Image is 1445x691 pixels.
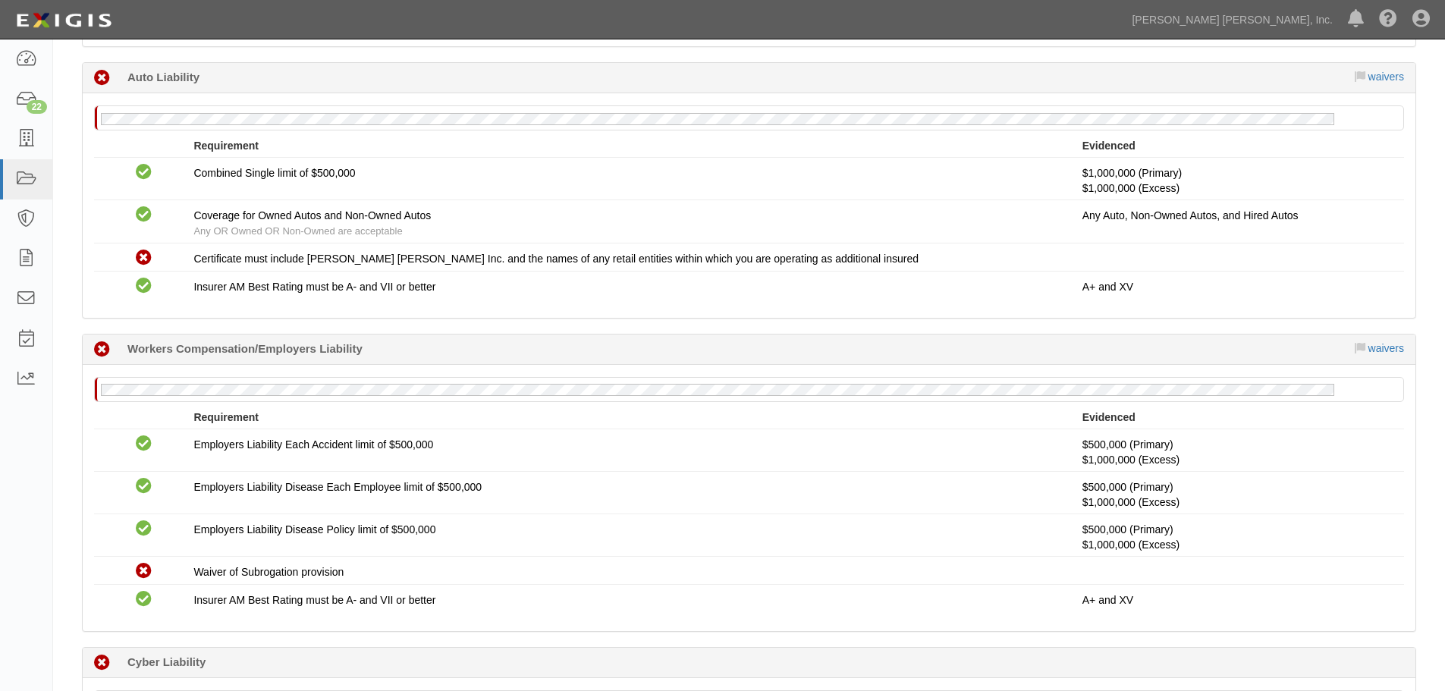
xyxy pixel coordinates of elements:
span: Insurer AM Best Rating must be A- and VII or better [193,594,435,606]
span: Waiver of Subrogation provision [193,566,344,578]
i: Non-Compliant [136,564,152,579]
i: Non-Compliant [136,250,152,266]
p: Any Auto, Non-Owned Autos, and Hired Autos [1082,208,1393,223]
a: [PERSON_NAME] [PERSON_NAME], Inc. [1124,5,1340,35]
span: Policy #22 SBA RQ1950 Insurer: Sentinel Insurance Company, Ltd. [1082,496,1180,508]
b: Cyber Liability [127,654,206,670]
span: Coverage for Owned Autos and Non-Owned Autos [193,209,431,221]
span: Policy #22 SBA RQ1950 Insurer: Sentinel Insurance Company, Ltd. [1082,182,1180,194]
i: Non-Compliant 14 days (since 09/25/2025) [94,342,110,358]
span: Any OR Owned OR Non-Owned are acceptable [193,225,402,237]
strong: Evidenced [1082,411,1136,423]
span: Combined Single limit of $500,000 [193,167,355,179]
i: Compliant [136,521,152,537]
span: Policy #22 SBA RQ1950 Insurer: Sentinel Insurance Company, Ltd. [1082,454,1180,466]
p: A+ and XV [1082,592,1393,608]
strong: Requirement [193,140,259,152]
b: Workers Compensation/Employers Liability [127,341,363,356]
p: $500,000 (Primary) [1082,479,1393,510]
span: Employers Liability Disease Each Employee limit of $500,000 [193,481,482,493]
p: $1,000,000 (Primary) [1082,165,1393,196]
span: Insurer AM Best Rating must be A- and VII or better [193,281,435,293]
i: Compliant [136,479,152,495]
i: Compliant [136,592,152,608]
strong: Evidenced [1082,140,1136,152]
span: Policy #22 SBA RQ1950 Insurer: Sentinel Insurance Company, Ltd. [1082,539,1180,551]
a: waivers [1368,342,1404,354]
p: $500,000 (Primary) [1082,522,1393,552]
p: A+ and XV [1082,279,1393,294]
span: Certificate must include [PERSON_NAME] [PERSON_NAME] Inc. and the names of any retail entities wi... [193,253,919,265]
p: $500,000 (Primary) [1082,437,1393,467]
span: Employers Liability Each Accident limit of $500,000 [193,438,433,451]
strong: Requirement [193,411,259,423]
i: Non-Compliant 14 days (since 09/25/2025) [94,71,110,86]
span: Employers Liability Disease Policy limit of $500,000 [193,523,435,536]
i: Compliant [136,278,152,294]
i: Compliant [136,436,152,452]
div: 22 [27,100,47,114]
i: Compliant [136,165,152,181]
img: logo-5460c22ac91f19d4615b14bd174203de0afe785f0fc80cf4dbbc73dc1793850b.png [11,7,116,34]
i: Help Center - Complianz [1379,11,1397,29]
i: Compliant [136,207,152,223]
a: waivers [1368,71,1404,83]
i: Non-Compliant 14 days (since 09/25/2025) [94,655,110,671]
b: Auto Liability [127,69,199,85]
